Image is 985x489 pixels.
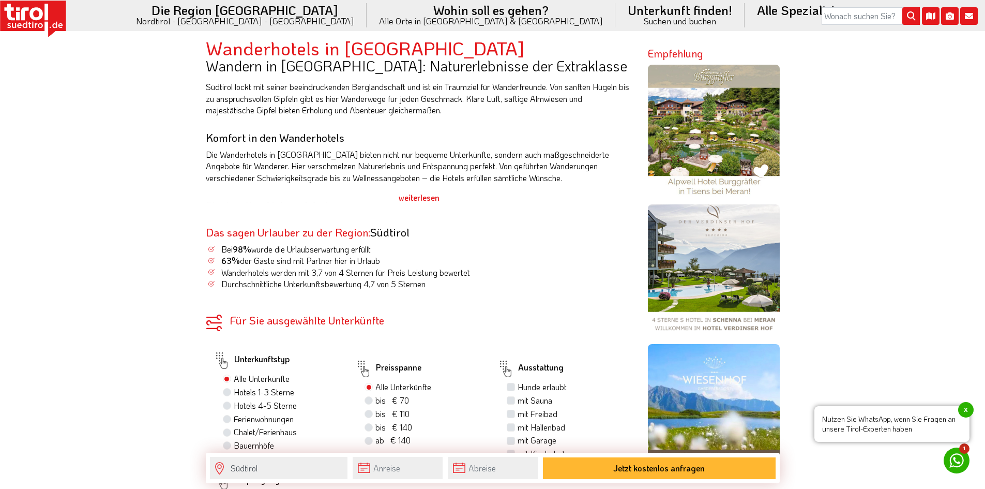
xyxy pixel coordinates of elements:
label: Hotels 1-3 Sterne [234,387,294,398]
img: burggraefler.jpg [648,65,780,197]
li: Wanderhotels werden mit 3,7 von 4 Sternen für Preis Leistung bewertet [206,267,632,278]
i: Fotogalerie [941,7,959,25]
small: Nordtirol - [GEOGRAPHIC_DATA] - [GEOGRAPHIC_DATA] [136,17,354,25]
label: mit Sauna [518,395,552,406]
label: mit Hallenbad [518,422,565,433]
label: Preisspanne [355,357,421,381]
label: Hotels 4-5 Sterne [234,400,297,411]
label: Ferienwohnungen [234,413,294,425]
b: 63% [221,255,240,266]
span: ab € 140 [375,435,411,446]
a: 1 Nutzen Sie WhatsApp, wenn Sie Fragen an unsere Tirol-Experten habenx [944,448,969,473]
span: bis € 110 [375,408,410,419]
span: x [958,402,974,418]
label: Unterkunftstyp [214,349,290,373]
div: Für Sie ausgewählte Unterkünfte [206,315,632,325]
label: Alle Unterkünfte [234,373,290,384]
span: bis € 70 [375,395,409,406]
li: Bei wurde die Urlaubserwartung erfüllt [206,244,632,255]
img: wiesenhof-sommer.jpg [648,344,780,476]
label: mit Garage [518,435,556,446]
label: mit Kinderbetreuung [518,448,589,460]
input: Abreise [448,457,538,479]
strong: Empfehlung [648,47,703,60]
h3: Südtirol [206,226,632,238]
b: 98% [233,244,251,255]
label: Hunde erlaubt [518,381,567,393]
h3: Komfort in den Wanderhotels [206,131,632,143]
span: Nutzen Sie WhatsApp, wenn Sie Fragen an unsere Tirol-Experten haben [814,406,969,442]
input: Anreise [353,457,443,479]
label: Chalet/Ferienhaus [234,426,297,438]
label: mit Freibad [518,408,557,420]
label: Ausstattung [497,357,564,381]
small: Suchen und buchen [628,17,732,25]
button: Jetzt kostenlos anfragen [543,457,776,479]
label: Bauernhöfe [234,440,274,451]
input: Wo soll's hingehen? [210,457,347,479]
li: der Gäste sind mit Partner hier in Urlaub [206,255,632,266]
p: Südtirol lockt mit seiner beeindruckenden Berglandschaft und ist ein Traumziel für Wanderfreunde.... [206,81,632,116]
span: 4,7 [363,278,375,289]
i: Karte öffnen [922,7,939,25]
p: Die Wanderhotels in [GEOGRAPHIC_DATA] bieten nicht nur bequeme Unterkünfte, sondern auch maßgesch... [206,149,632,184]
span: 1 [959,443,969,454]
div: weiterlesen [206,185,632,211]
h2: Wanderhotels in [GEOGRAPHIC_DATA] [206,38,632,58]
span: bis € 140 [375,422,412,433]
i: Kontakt [960,7,978,25]
span: Das sagen Urlauber zu der Region: [206,225,370,239]
img: verdinserhof.png [648,204,780,336]
h3: Wandern in [GEOGRAPHIC_DATA]: Naturerlebnisse der Extraklasse [206,58,632,74]
li: Durchschnittliche Unterkunftsbewertung von 5 Sternen [206,278,632,290]
label: Alle Unterkünfte [375,381,431,393]
small: Alle Orte in [GEOGRAPHIC_DATA] & [GEOGRAPHIC_DATA] [379,17,603,25]
input: Wonach suchen Sie? [822,7,920,25]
